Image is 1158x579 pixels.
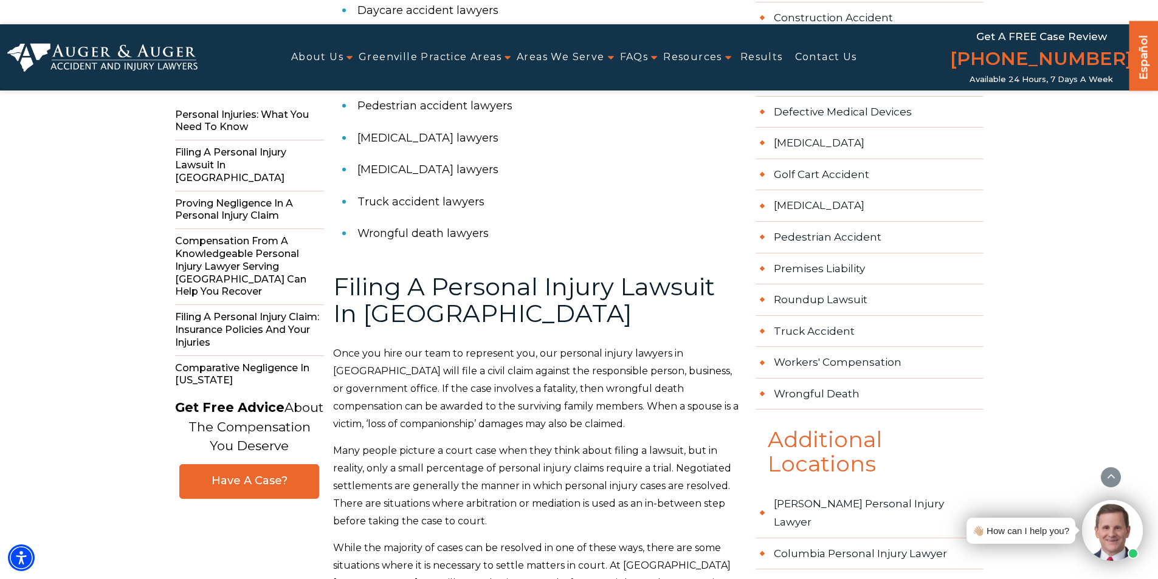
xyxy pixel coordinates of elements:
[740,44,783,71] a: Results
[1082,500,1143,561] img: Intaker widget Avatar
[175,229,324,305] span: Compensation From a Knowledgeable Personal Injury Lawyer Serving [GEOGRAPHIC_DATA] Can Help You R...
[175,356,324,394] span: Comparative Negligence in [US_STATE]
[756,347,984,379] a: Workers' Compensation
[756,2,984,34] a: Construction Accident
[795,44,857,71] a: Contact Us
[756,316,984,348] a: Truck Accident
[175,398,323,456] p: About The Compensation You Deserve
[620,44,649,71] a: FAQs
[357,195,484,208] span: Truck accident lawyers
[333,445,731,526] span: Many people picture a court case when they think about filing a lawsuit, but in reality, only a s...
[357,227,489,240] span: Wrongful death lawyers
[359,44,501,71] a: Greenville Practice Areas
[756,159,984,191] a: Golf Cart Accident
[357,99,512,112] span: Pedestrian accident lawyers
[192,474,306,488] span: Have A Case?
[357,4,498,17] span: Daycare accident lawyers
[7,43,198,72] img: Auger & Auger Accident and Injury Lawyers Logo
[175,191,324,230] span: Proving Negligence in a Personal Injury Claim
[756,284,984,316] a: Roundup Lawsuit
[175,103,324,141] span: Personal Injuries: What You Need to Know
[357,163,498,176] span: [MEDICAL_DATA] lawyers
[950,46,1132,75] a: [PHONE_NUMBER]
[756,379,984,410] a: Wrongful Death
[179,464,319,499] a: Have A Case?
[976,30,1107,43] span: Get a FREE Case Review
[756,428,984,488] span: Additional Locations
[333,272,715,328] span: Filing A Personal Injury Lawsuit In [GEOGRAPHIC_DATA]
[973,522,1069,539] div: 👋🏼 How can I help you?
[1100,467,1122,488] button: scroll to up
[756,222,984,253] a: Pedestrian Accident
[175,140,324,191] span: Filing a Personal Injury Lawsuit in [GEOGRAPHIC_DATA]
[517,44,605,71] a: Areas We Serve
[8,544,35,571] div: Accessibility Menu
[333,348,739,429] span: Once you hire our team to represent you, our personal injury lawyers in [GEOGRAPHIC_DATA] will fi...
[756,488,984,538] a: [PERSON_NAME] Personal Injury Lawyer
[291,44,343,71] a: About Us
[756,538,984,570] a: Columbia Personal Injury Lawyer
[1134,24,1154,87] a: Español
[175,305,324,355] span: Filing a Personal Injury Claim: Insurance Policies and Your Injuries
[756,128,984,159] a: [MEDICAL_DATA]
[756,97,984,128] a: Defective Medical Devices
[756,253,984,285] a: Premises Liability
[756,190,984,222] a: [MEDICAL_DATA]
[357,131,498,145] span: [MEDICAL_DATA] lawyers
[175,400,284,415] strong: Get Free Advice
[663,44,722,71] a: Resources
[970,75,1113,84] span: Available 24 Hours, 7 Days a Week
